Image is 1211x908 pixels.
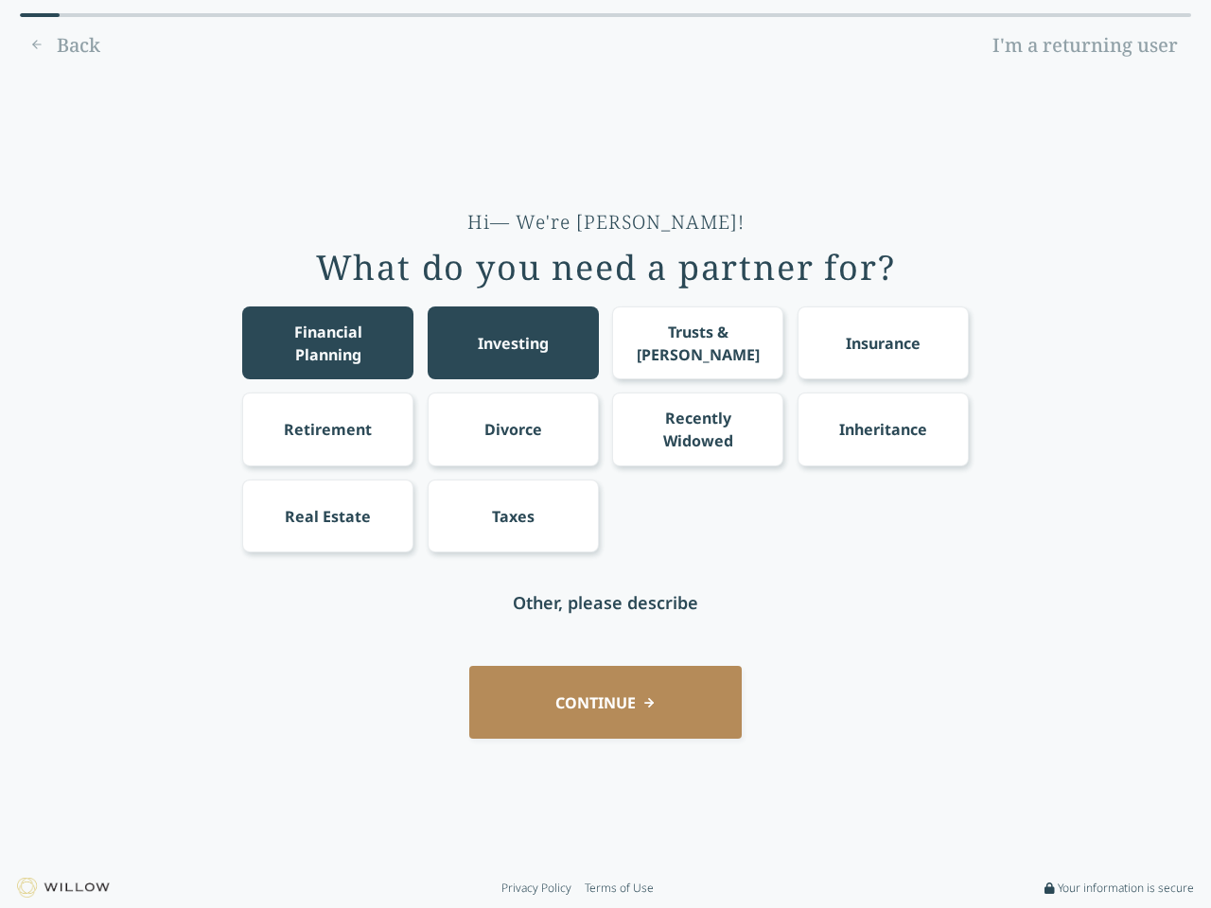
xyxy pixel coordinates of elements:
[285,505,371,528] div: Real Estate
[630,407,766,452] div: Recently Widowed
[492,505,535,528] div: Taxes
[630,321,766,366] div: Trusts & [PERSON_NAME]
[17,878,110,898] img: Willow logo
[501,881,571,896] a: Privacy Policy
[316,249,896,287] div: What do you need a partner for?
[585,881,654,896] a: Terms of Use
[478,332,549,355] div: Investing
[839,418,927,441] div: Inheritance
[1058,881,1194,896] span: Your information is secure
[513,589,698,616] div: Other, please describe
[484,418,542,441] div: Divorce
[467,209,745,236] div: Hi— We're [PERSON_NAME]!
[979,30,1191,61] a: I'm a returning user
[284,418,372,441] div: Retirement
[20,13,60,17] div: 0% complete
[469,666,742,739] button: CONTINUE
[260,321,396,366] div: Financial Planning
[846,332,921,355] div: Insurance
